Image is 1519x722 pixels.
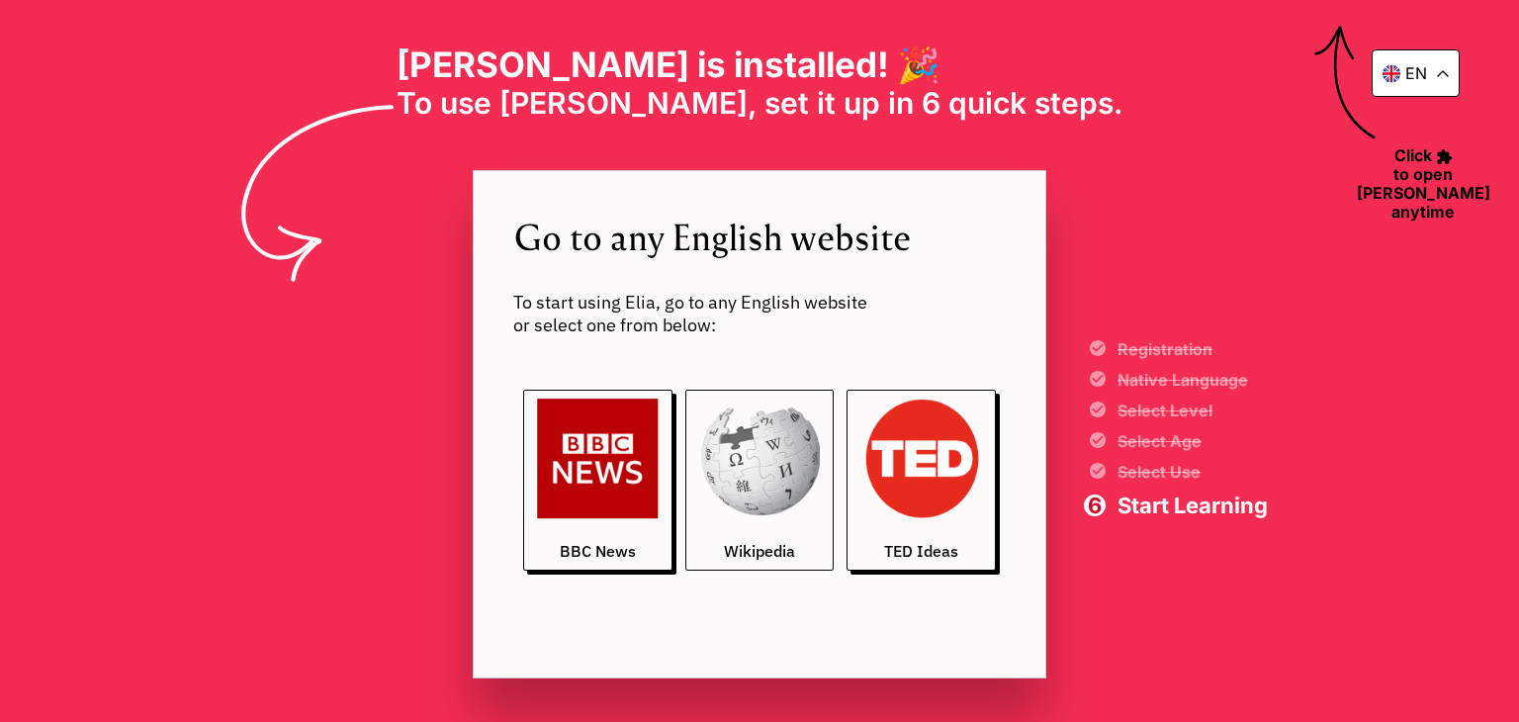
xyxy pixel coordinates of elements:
span: To use [PERSON_NAME], set it up in 6 quick steps. [397,85,1123,121]
span: Select Use [1117,464,1268,480]
p: en [1405,63,1427,83]
span: To start using Elia, go to any English website or select one from below: [513,291,1006,336]
span: TED Ideas [884,541,958,562]
img: bbc [537,399,659,520]
span: Start Learning [1117,495,1268,516]
span: Go to any English website [513,211,1006,261]
img: wikipedia [699,399,821,520]
a: BBC News [523,390,672,572]
span: Registration [1117,341,1268,357]
span: Native Language [1117,372,1268,388]
h1: [PERSON_NAME] is installed! 🎉 [397,44,1123,85]
a: Wikipedia [685,390,835,572]
img: ted [860,399,982,520]
a: TED Ideas [847,390,996,572]
span: BBC News [560,541,636,562]
span: Wikipedia [724,541,795,562]
span: Click to open [PERSON_NAME] anytime [1346,144,1500,222]
span: Select Level [1117,403,1268,418]
span: Select Age [1117,433,1268,449]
